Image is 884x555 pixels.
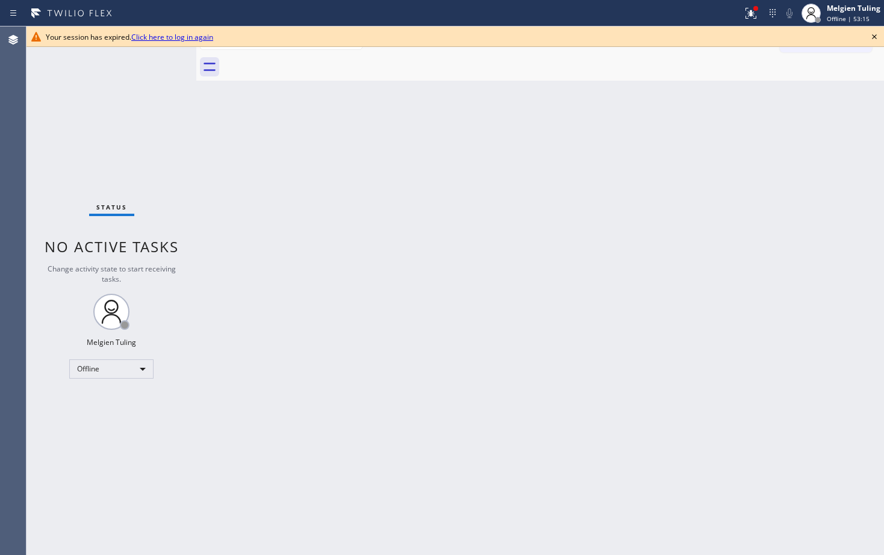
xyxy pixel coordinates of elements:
[131,32,213,42] a: Click here to log in again
[46,32,213,42] span: Your session has expired.
[45,237,179,256] span: No active tasks
[827,14,870,23] span: Offline | 53:15
[87,337,136,347] div: Melgien Tuling
[48,264,176,284] span: Change activity state to start receiving tasks.
[96,203,127,211] span: Status
[827,3,880,13] div: Melgien Tuling
[781,5,798,22] button: Mute
[69,359,154,379] div: Offline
